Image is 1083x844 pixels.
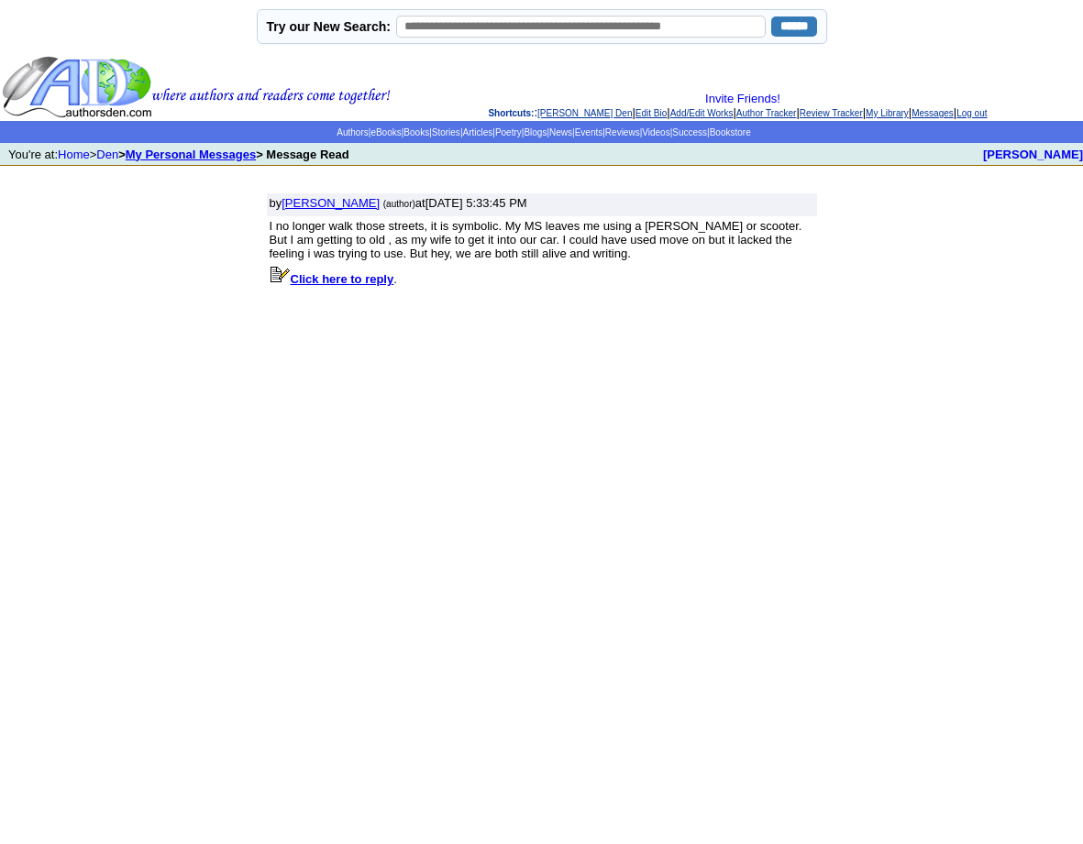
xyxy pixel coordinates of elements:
[635,108,667,118] a: Edit Bio
[337,127,368,137] a: Authors
[270,219,802,260] font: I no longer walk those streets, it is symbolic. My MS leaves me using a [PERSON_NAME] or scooter....
[58,148,90,161] a: Home
[282,196,380,210] a: [PERSON_NAME]
[425,196,527,210] a: [DATE] 5:33:45 PM
[383,199,415,209] font: (author)
[118,148,348,161] b: > > Message Read
[705,92,780,105] a: Invite Friends!
[736,108,797,118] a: Author Tracker
[96,148,118,161] a: Den
[800,108,863,118] a: Review Tracker
[270,196,527,210] font: by at
[983,148,1083,161] a: [PERSON_NAME]
[605,127,640,137] a: Reviews
[394,92,1081,119] div: : | | | | | | |
[8,148,349,161] font: You're at: >
[270,272,397,286] font: .
[642,127,669,137] a: Videos
[575,127,603,137] a: Events
[672,127,707,137] a: Success
[710,127,751,137] a: Bookstore
[495,127,522,137] a: Poetry
[956,108,987,118] a: Log out
[549,127,572,137] a: News
[2,55,391,119] img: header_logo2.gif
[403,127,429,137] a: Books
[537,108,632,118] a: [PERSON_NAME] Den
[670,108,734,118] a: Add/Edit Works
[126,148,256,161] a: My Personal Messages
[432,127,460,137] a: Stories
[488,108,534,118] span: Shortcuts:
[370,127,401,137] a: eBooks
[866,108,909,118] a: My Library
[270,266,291,283] img: reply.gif
[912,108,954,118] a: Messages
[270,272,394,286] a: Click here to reply
[267,19,391,34] label: Try our New Search:
[524,127,547,137] a: Blogs
[462,127,492,137] a: Articles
